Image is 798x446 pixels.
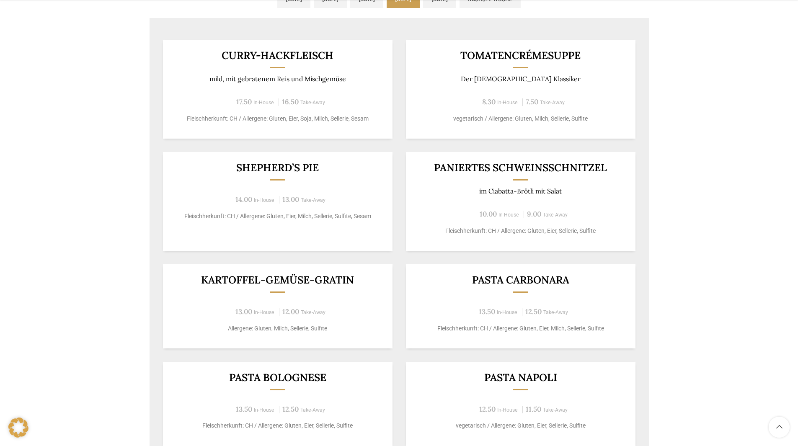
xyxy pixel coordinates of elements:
[173,162,382,173] h3: Shepherd’s Pie
[300,100,325,106] span: Take-Away
[173,421,382,430] p: Fleischherkunft: CH / Allergene: Gluten, Eier, Sellerie, Sulfite
[416,75,625,83] p: Der [DEMOGRAPHIC_DATA] Klassiker
[173,50,382,61] h3: Curry-Hackfleisch
[416,227,625,235] p: Fleischherkunft: CH / Allergene: Gluten, Eier, Sellerie, Sulfite
[236,405,252,414] span: 13.50
[254,197,274,203] span: In-House
[479,405,496,414] span: 12.50
[173,275,382,285] h3: Kartoffel-Gemüse-Gratin
[416,187,625,195] p: im Ciabatta-Brötli mit Salat
[282,195,299,204] span: 13.00
[282,97,299,106] span: 16.50
[416,421,625,430] p: vegetarisch / Allergene: Gluten, Eier, Sellerie, Sulfite
[254,309,274,315] span: In-House
[173,372,382,383] h3: Pasta Bolognese
[479,307,495,316] span: 13.50
[498,212,519,218] span: In-House
[527,209,541,219] span: 9.00
[543,309,568,315] span: Take-Away
[253,100,274,106] span: In-House
[416,275,625,285] h3: Pasta Carbonara
[173,75,382,83] p: mild, mit gebratenem Reis und Mischgemüse
[416,324,625,333] p: Fleischherkunft: CH / Allergene: Gluten, Eier, Milch, Sellerie, Sulfite
[525,307,542,316] span: 12.50
[254,407,274,413] span: In-House
[526,405,541,414] span: 11.50
[236,97,252,106] span: 17.50
[173,324,382,333] p: Allergene: Gluten, Milch, Sellerie, Sulfite
[540,100,565,106] span: Take-Away
[497,407,518,413] span: In-House
[173,114,382,123] p: Fleischherkunft: CH / Allergene: Gluten, Eier, Soja, Milch, Sellerie, Sesam
[282,307,299,316] span: 12.00
[235,307,252,316] span: 13.00
[482,97,496,106] span: 8.30
[301,197,325,203] span: Take-Away
[543,212,568,218] span: Take-Away
[173,212,382,221] p: Fleischherkunft: CH / Allergene: Gluten, Eier, Milch, Sellerie, Sulfite, Sesam
[282,405,299,414] span: 12.50
[497,100,518,106] span: In-House
[301,309,325,315] span: Take-Away
[769,417,790,438] a: Scroll to top button
[526,97,538,106] span: 7.50
[543,407,568,413] span: Take-Away
[416,114,625,123] p: vegetarisch / Allergene: Gluten, Milch, Sellerie, Sulfite
[416,372,625,383] h3: Pasta Napoli
[497,309,517,315] span: In-House
[235,195,252,204] span: 14.00
[416,50,625,61] h3: Tomatencrémesuppe
[416,162,625,173] h3: Paniertes Schweinsschnitzel
[300,407,325,413] span: Take-Away
[480,209,497,219] span: 10.00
